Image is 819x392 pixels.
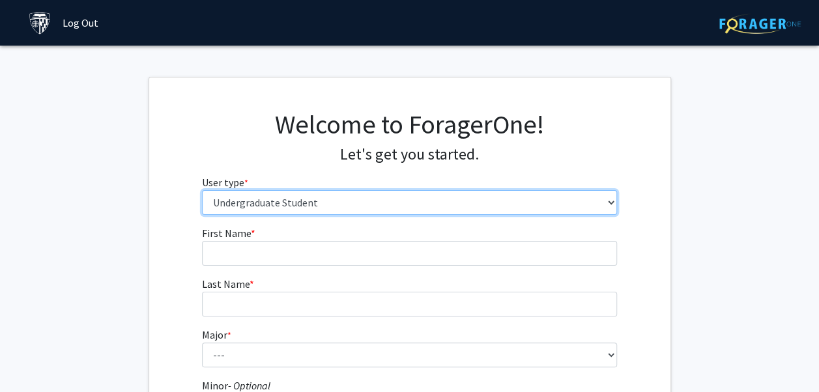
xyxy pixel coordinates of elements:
[202,227,251,240] span: First Name
[202,327,231,343] label: Major
[202,145,617,164] h4: Let's get you started.
[202,109,617,140] h1: Welcome to ForagerOne!
[228,379,270,392] i: - Optional
[29,12,51,35] img: Johns Hopkins University Logo
[202,277,250,290] span: Last Name
[202,175,248,190] label: User type
[719,14,801,34] img: ForagerOne Logo
[10,333,55,382] iframe: Chat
